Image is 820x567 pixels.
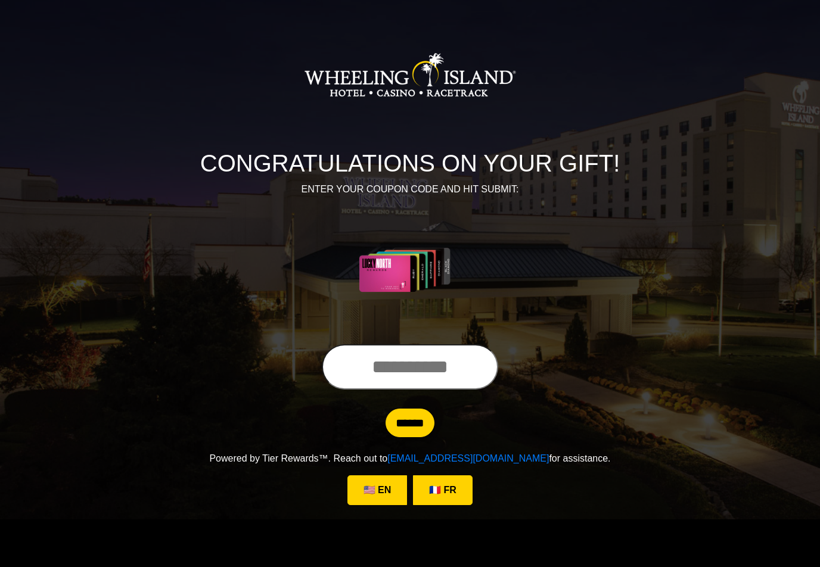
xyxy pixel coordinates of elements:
[347,475,407,505] a: 🇺🇸 EN
[304,15,516,135] img: Logo
[79,149,741,177] h1: CONGRATULATIONS ON YOUR GIFT!
[413,475,473,505] a: 🇫🇷 FR
[331,211,490,330] img: Center Image
[344,475,476,505] div: Language Selection
[79,182,741,197] p: ENTER YOUR COUPON CODE AND HIT SUBMIT:
[209,453,610,463] span: Powered by Tier Rewards™. Reach out to for assistance.
[387,453,549,463] a: [EMAIL_ADDRESS][DOMAIN_NAME]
